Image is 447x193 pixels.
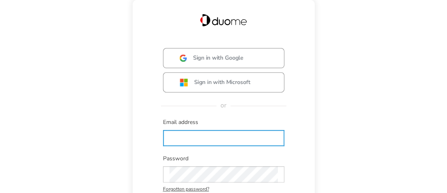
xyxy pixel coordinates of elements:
span: Forgotten password? [163,185,284,193]
span: Email address [163,118,284,126]
span: or [216,101,231,110]
img: ms.svg [180,78,188,87]
button: Sign in with Microsoft [163,72,284,92]
span: Sign in with Google [193,54,244,62]
img: Duome [200,14,247,26]
button: Sign in with Google [163,48,284,68]
img: google.svg [180,55,187,62]
span: Password [163,155,284,163]
span: Sign in with Microsoft [194,78,250,86]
